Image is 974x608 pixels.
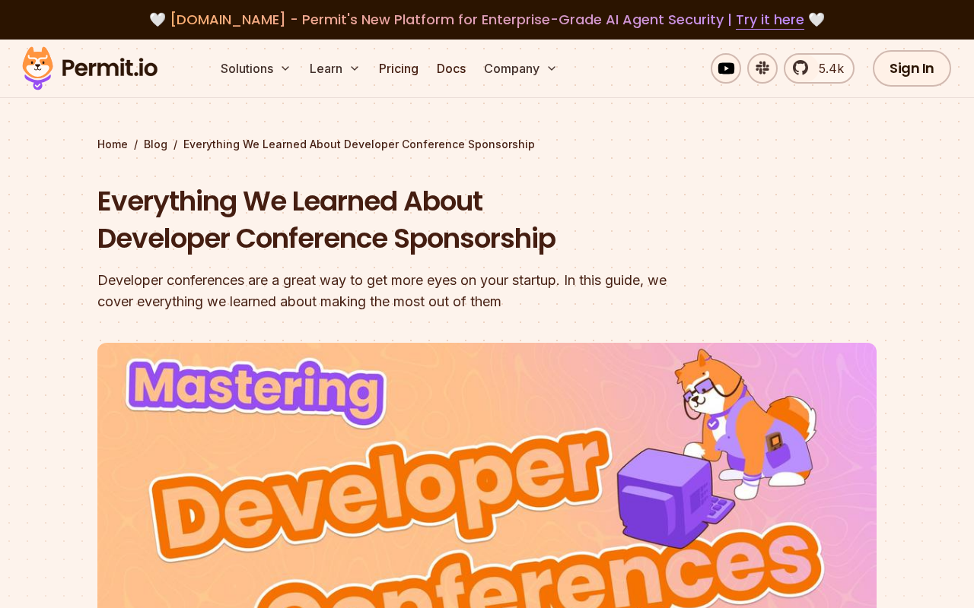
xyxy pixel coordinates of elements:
span: [DOMAIN_NAME] - Permit's New Platform for Enterprise-Grade AI Agent Security | [170,10,804,29]
a: Pricing [373,53,425,84]
div: Developer conferences are a great way to get more eyes on your startup. In this guide, we cover e... [97,270,682,312]
span: 5.4k [810,59,844,78]
div: 🤍 🤍 [37,9,937,30]
a: Home [97,137,128,152]
button: Company [478,53,564,84]
a: Sign In [873,50,951,87]
a: Docs [431,53,472,84]
a: Blog [144,137,167,152]
img: Permit logo [15,43,164,94]
button: Learn [304,53,367,84]
div: / / [97,137,877,152]
button: Solutions [215,53,298,84]
a: 5.4k [784,53,855,84]
h1: Everything We Learned About Developer Conference Sponsorship [97,182,682,258]
a: Try it here [736,10,804,30]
